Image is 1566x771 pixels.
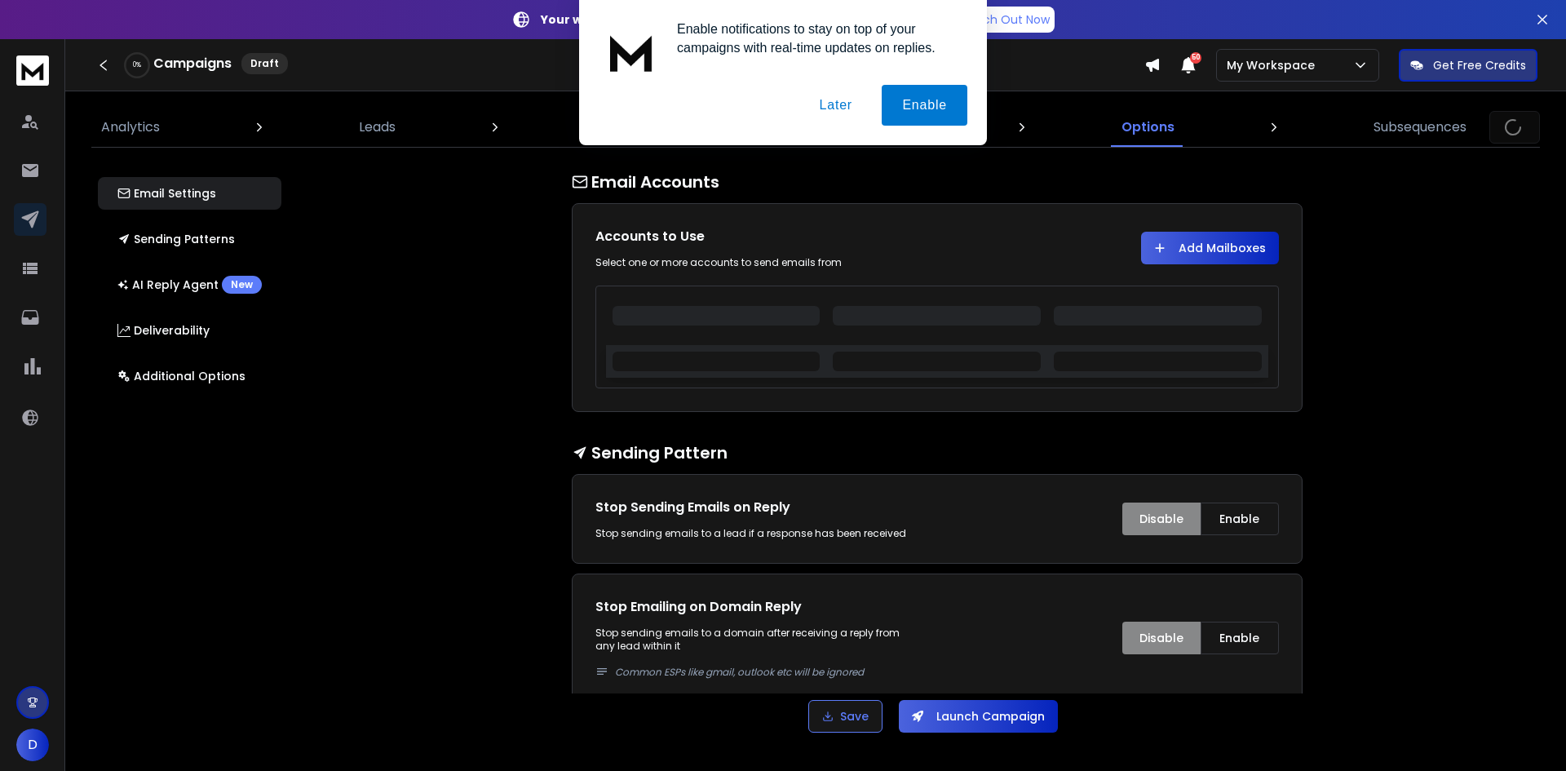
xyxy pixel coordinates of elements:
[882,85,967,126] button: Enable
[1141,232,1279,264] button: Add Mailboxes
[1201,503,1279,535] button: Enable
[615,666,921,679] p: Common ESPs like gmail, outlook etc will be ignored
[98,360,281,392] button: Additional Options
[595,527,921,540] div: Stop sending emails to a lead if a response has been received
[117,368,246,384] p: Additional Options
[798,85,872,126] button: Later
[664,20,967,57] div: Enable notifications to stay on top of your campaigns with real-time updates on replies.
[595,227,921,246] h1: Accounts to Use
[595,627,921,679] p: Stop sending emails to a domain after receiving a reply from any lead within it
[1122,503,1201,535] button: Disable
[117,276,262,294] p: AI Reply Agent
[16,729,49,761] button: D
[98,177,281,210] button: Email Settings
[98,314,281,347] button: Deliverability
[117,185,216,202] p: Email Settings
[117,231,235,247] p: Sending Patterns
[572,171,1303,193] h1: Email Accounts
[595,597,921,617] h1: Stop Emailing on Domain Reply
[98,223,281,255] button: Sending Patterns
[117,322,210,339] p: Deliverability
[1122,622,1201,654] button: Disable
[222,276,262,294] div: New
[599,20,664,85] img: notification icon
[595,256,921,269] div: Select one or more accounts to send emails from
[808,700,883,733] button: Save
[98,268,281,301] button: AI Reply AgentNew
[899,700,1058,733] button: Launch Campaign
[1201,622,1279,654] button: Enable
[572,441,1303,464] h1: Sending Pattern
[595,498,921,517] h1: Stop Sending Emails on Reply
